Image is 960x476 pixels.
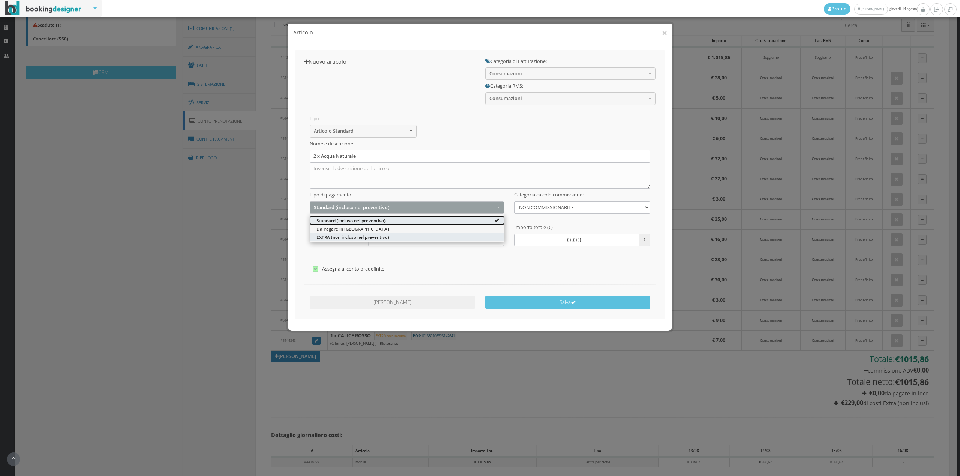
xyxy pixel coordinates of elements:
span: Articolo Standard [314,128,408,134]
h5: Tipo di pagamento: [310,192,504,198]
label: Assegna al conto predefinito [313,265,647,274]
button: [PERSON_NAME] [310,296,475,309]
button: Standard (incluso nel preventivo) [310,201,504,214]
button: Consumazioni [485,92,655,105]
span: Consumazioni [489,71,646,76]
button: Consumazioni [485,67,655,80]
h5: Categoria calcolo commissione: [514,192,650,198]
button: Articolo Standard [310,125,417,137]
input: Inserisci il nome dell'articolo [310,150,651,162]
a: Profilo [824,3,851,15]
span: € [639,234,651,246]
span: EXTRA (non incluso nel preventivo) [316,234,389,240]
h5: Categoria di Fatturazione: [485,58,655,64]
span: Consumazioni [489,96,646,101]
span: Standard (incluso nel preventivo) [316,217,385,223]
h5: Tipo: [310,116,417,121]
button: × [662,28,667,37]
h5: Nome e descrizione: [310,141,651,147]
h5: Importo totale (€) [514,225,650,230]
span: giovedì, 14 agosto [824,3,917,15]
img: BookingDesigner.com [5,1,81,16]
h4: Nuovo articolo [304,58,475,65]
button: Salva [485,296,651,309]
select: Seleziona il tipo di tariffa [514,201,650,214]
h4: Articolo [293,29,667,37]
a: [PERSON_NAME] [854,4,888,15]
h5: Categoria RMS: [485,83,655,89]
span: Da Pagare in [GEOGRAPHIC_DATA] [316,225,389,232]
span: Standard (incluso nel preventivo) [314,205,495,210]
